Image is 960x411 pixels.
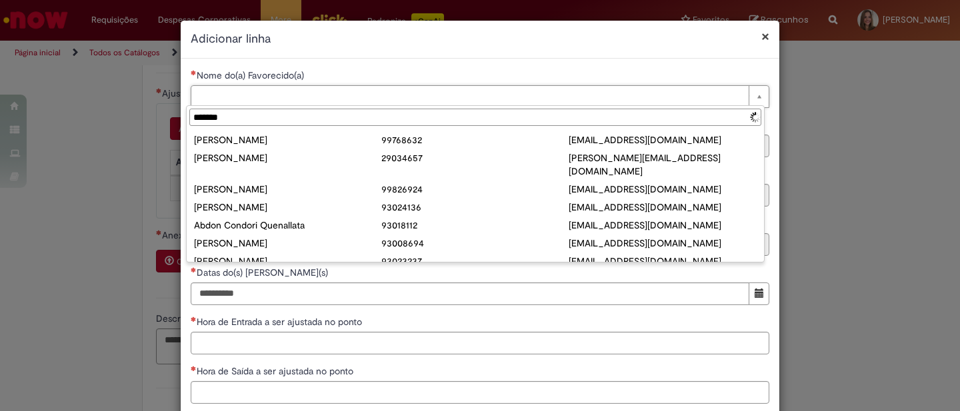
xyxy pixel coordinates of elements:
[194,151,381,165] div: [PERSON_NAME]
[194,201,381,214] div: [PERSON_NAME]
[194,236,381,250] div: [PERSON_NAME]
[381,133,569,147] div: 99768632
[381,236,569,250] div: 93008694
[381,151,569,165] div: 29034657
[187,129,764,262] ul: Nome do(a) Favorecido(a)
[194,254,381,268] div: [PERSON_NAME]
[194,183,381,196] div: [PERSON_NAME]
[569,236,756,250] div: [EMAIL_ADDRESS][DOMAIN_NAME]
[569,218,756,232] div: [EMAIL_ADDRESS][DOMAIN_NAME]
[381,218,569,232] div: 93018112
[569,183,756,196] div: [EMAIL_ADDRESS][DOMAIN_NAME]
[569,201,756,214] div: [EMAIL_ADDRESS][DOMAIN_NAME]
[194,133,381,147] div: [PERSON_NAME]
[569,151,756,178] div: [PERSON_NAME][EMAIL_ADDRESS][DOMAIN_NAME]
[194,218,381,232] div: Abdon Condori Quenallata
[381,254,569,268] div: 93023237
[381,183,569,196] div: 99826924
[381,201,569,214] div: 93024136
[569,133,756,147] div: [EMAIL_ADDRESS][DOMAIN_NAME]
[569,254,756,268] div: [EMAIL_ADDRESS][DOMAIN_NAME]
